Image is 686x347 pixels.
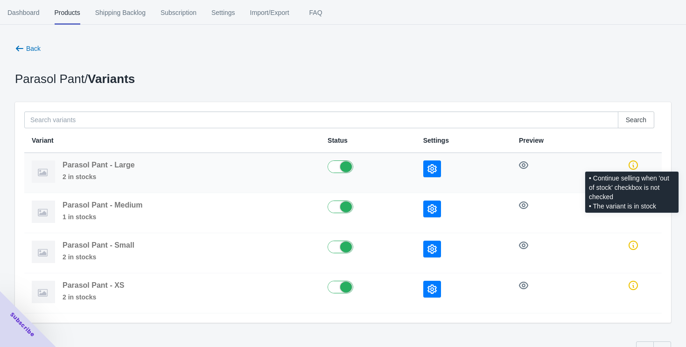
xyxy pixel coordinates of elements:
[423,137,449,144] span: Settings
[24,111,618,128] input: Search variants
[250,0,289,25] span: Import/Export
[63,172,135,181] span: 2 in stocks
[626,116,646,124] span: Search
[32,241,55,263] img: imgnotfound.png
[8,311,36,339] span: Subscribe
[63,212,143,222] span: 1 in stocks
[88,72,135,86] span: Variants
[211,0,235,25] span: Settings
[328,137,348,144] span: Status
[11,40,44,57] button: Back
[63,241,134,249] span: Parasol Pant - Small
[32,137,54,144] span: Variant
[32,160,55,183] img: imgnotfound.png
[304,0,328,25] span: FAQ
[63,252,134,262] span: 2 in stocks
[161,0,196,25] span: Subscription
[618,111,654,128] button: Search
[95,0,146,25] span: Shipping Backlog
[63,201,143,209] span: Parasol Pant - Medium
[63,161,135,169] span: Parasol Pant - Large
[32,201,55,223] img: imgnotfound.png
[519,137,544,144] span: Preview
[7,0,40,25] span: Dashboard
[15,74,135,83] p: Parasol Pant /
[55,0,80,25] span: Products
[26,45,41,52] span: Back
[32,281,55,303] img: imgnotfound.png
[63,281,125,289] span: Parasol Pant - XS
[63,292,125,302] span: 2 in stocks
